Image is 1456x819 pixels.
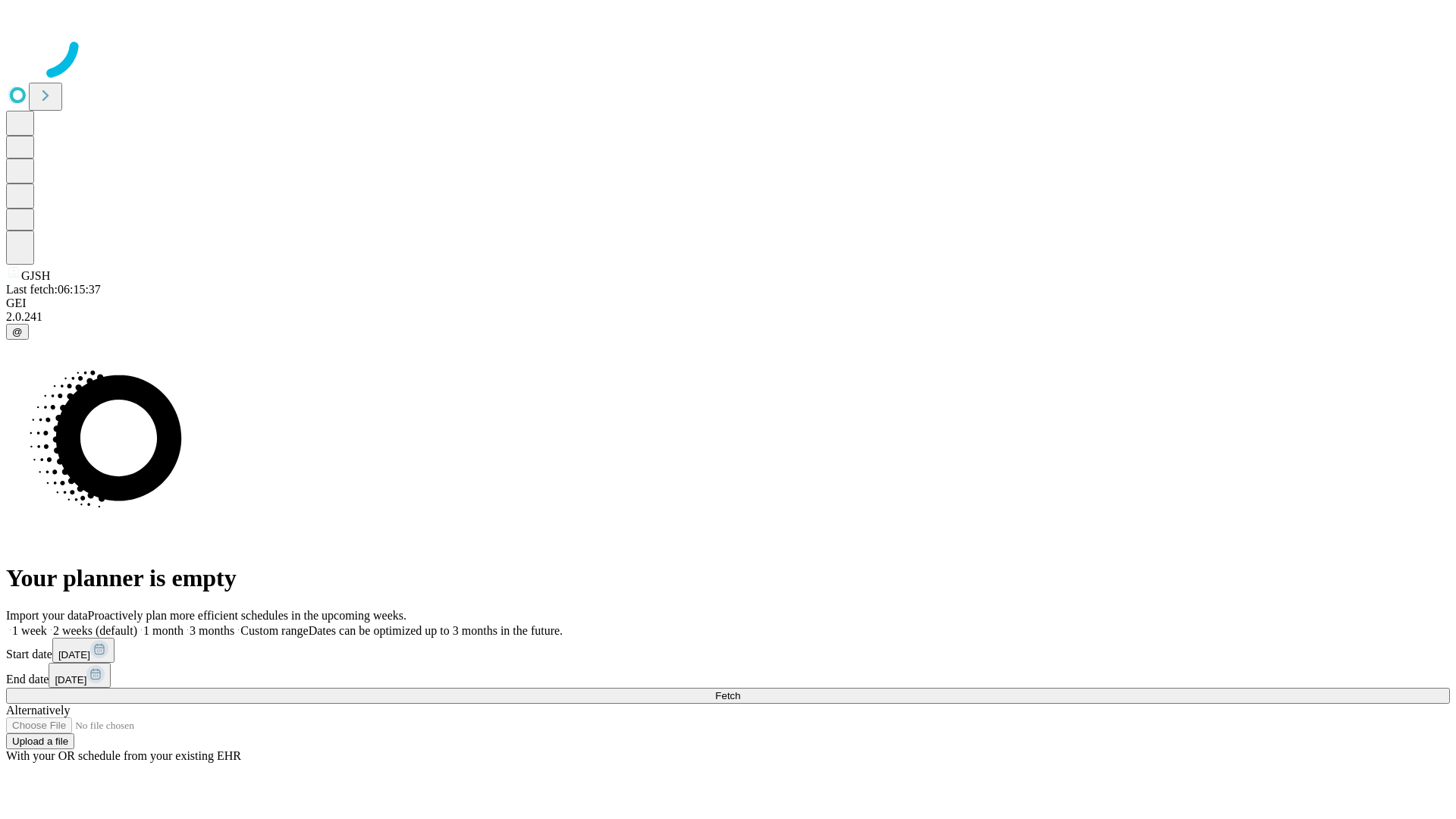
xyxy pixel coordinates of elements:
[49,663,111,688] button: [DATE]
[6,688,1450,704] button: Fetch
[12,326,23,337] span: @
[6,564,1450,592] h1: Your planner is empty
[309,624,563,637] span: Dates can be optimized up to 3 months in the future.
[240,624,308,637] span: Custom range
[6,283,101,296] span: Last fetch: 06:15:37
[6,609,88,622] span: Import your data
[12,624,47,637] span: 1 week
[6,733,74,749] button: Upload a file
[58,649,90,661] span: [DATE]
[6,638,1450,663] div: Start date
[6,749,241,762] span: With your OR schedule from your existing EHR
[88,609,406,622] span: Proactively plan more efficient schedules in the upcoming weeks.
[6,297,1450,310] div: GEI
[21,269,50,282] span: GJSH
[53,624,137,637] span: 2 weeks (default)
[143,624,184,637] span: 1 month
[6,704,70,717] span: Alternatively
[6,663,1450,688] div: End date
[6,310,1450,324] div: 2.0.241
[55,674,86,686] span: [DATE]
[52,638,115,663] button: [DATE]
[715,690,740,701] span: Fetch
[6,324,29,340] button: @
[190,624,234,637] span: 3 months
